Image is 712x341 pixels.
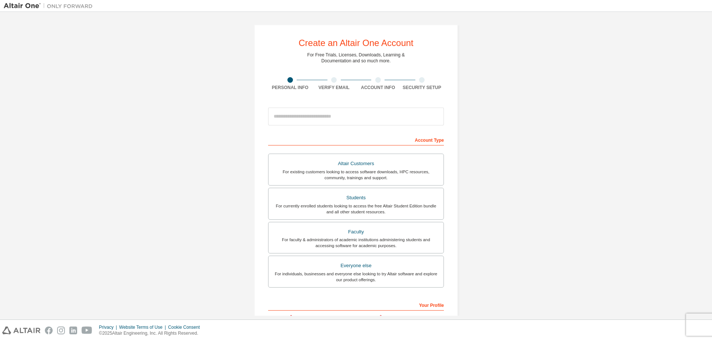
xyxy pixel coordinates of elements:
div: Account Info [356,85,400,91]
div: Account Type [268,134,444,145]
p: © 2025 Altair Engineering, Inc. All Rights Reserved. [99,330,204,337]
div: Verify Email [312,85,356,91]
label: First Name [268,314,354,320]
div: Students [273,193,439,203]
div: Faculty [273,227,439,237]
div: Personal Info [268,85,312,91]
div: Privacy [99,324,119,330]
label: Last Name [358,314,444,320]
img: instagram.svg [57,327,65,334]
img: facebook.svg [45,327,53,334]
div: Website Terms of Use [119,324,168,330]
div: For Free Trials, Licenses, Downloads, Learning & Documentation and so much more. [307,52,405,64]
div: Altair Customers [273,158,439,169]
div: Cookie Consent [168,324,204,330]
div: For existing customers looking to access software downloads, HPC resources, community, trainings ... [273,169,439,181]
div: For currently enrolled students looking to access the free Altair Student Edition bundle and all ... [273,203,439,215]
div: For individuals, businesses and everyone else looking to try Altair software and explore our prod... [273,271,439,283]
div: Everyone else [273,260,439,271]
img: linkedin.svg [69,327,77,334]
div: For faculty & administrators of academic institutions administering students and accessing softwa... [273,237,439,249]
img: altair_logo.svg [2,327,40,334]
div: Create an Altair One Account [299,39,413,47]
div: Security Setup [400,85,444,91]
img: youtube.svg [82,327,92,334]
div: Your Profile [268,299,444,311]
img: Altair One [4,2,96,10]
